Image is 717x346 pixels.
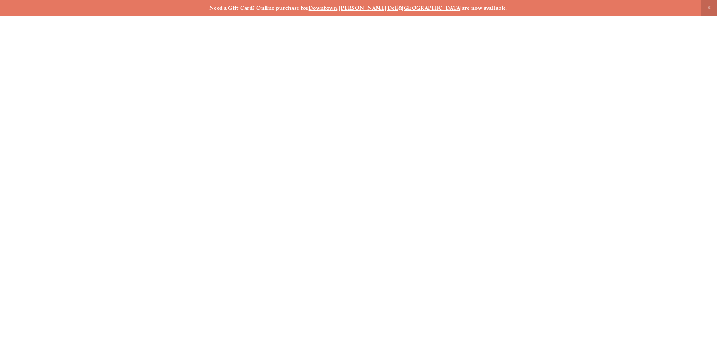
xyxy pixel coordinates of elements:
[309,5,338,11] a: Downtown
[339,5,398,11] a: [PERSON_NAME] Dell
[337,5,339,11] strong: ,
[398,5,402,11] strong: &
[209,5,309,11] strong: Need a Gift Card? Online purchase for
[462,5,508,11] strong: are now available.
[402,5,462,11] a: [GEOGRAPHIC_DATA]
